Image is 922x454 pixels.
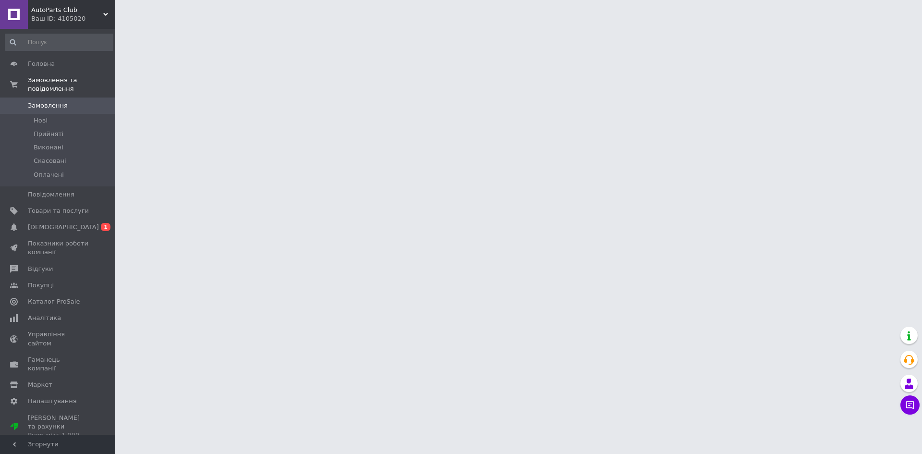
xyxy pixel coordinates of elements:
[28,207,89,215] span: Товари та послуги
[31,6,103,14] span: AutoParts Club
[28,76,115,93] span: Замовлення та повідомлення
[28,101,68,110] span: Замовлення
[28,330,89,347] span: Управління сайтом
[900,395,920,415] button: Чат з покупцем
[28,380,52,389] span: Маркет
[28,190,74,199] span: Повідомлення
[28,356,89,373] span: Гаманець компанії
[28,414,89,440] span: [PERSON_NAME] та рахунки
[34,157,66,165] span: Скасовані
[28,239,89,257] span: Показники роботи компанії
[28,60,55,68] span: Головна
[28,431,89,440] div: Prom мікс 1 000
[28,265,53,273] span: Відгуки
[28,397,77,405] span: Налаштування
[34,171,64,179] span: Оплачені
[34,116,48,125] span: Нові
[28,223,99,232] span: [DEMOGRAPHIC_DATA]
[5,34,113,51] input: Пошук
[34,130,63,138] span: Прийняті
[28,281,54,290] span: Покупці
[28,314,61,322] span: Аналітика
[28,297,80,306] span: Каталог ProSale
[31,14,115,23] div: Ваш ID: 4105020
[34,143,63,152] span: Виконані
[101,223,110,231] span: 1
